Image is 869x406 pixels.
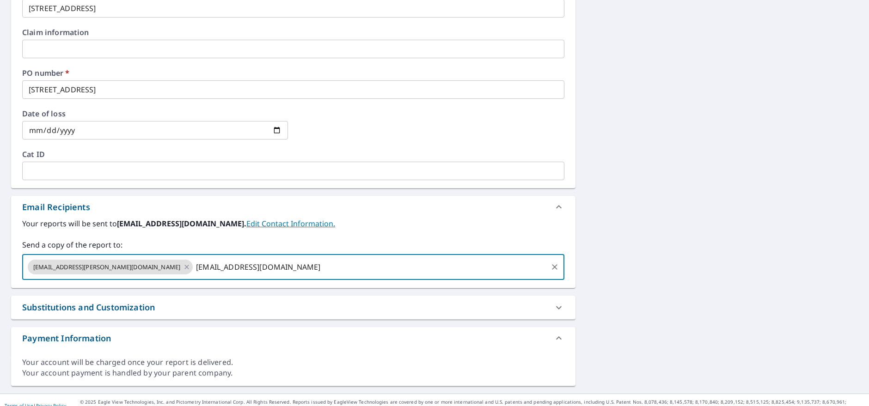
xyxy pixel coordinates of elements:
[11,196,575,218] div: Email Recipients
[22,218,564,229] label: Your reports will be sent to
[22,69,564,77] label: PO number
[22,332,111,345] div: Payment Information
[117,218,246,229] b: [EMAIL_ADDRESS][DOMAIN_NAME].
[548,261,561,273] button: Clear
[22,29,564,36] label: Claim information
[22,301,155,314] div: Substitutions and Customization
[28,260,193,274] div: [EMAIL_ADDRESS][PERSON_NAME][DOMAIN_NAME]
[22,239,564,250] label: Send a copy of the report to:
[11,327,575,349] div: Payment Information
[246,218,335,229] a: EditContactInfo
[22,151,564,158] label: Cat ID
[11,296,575,319] div: Substitutions and Customization
[28,263,186,272] span: [EMAIL_ADDRESS][PERSON_NAME][DOMAIN_NAME]
[22,368,564,378] div: Your account payment is handled by your parent company.
[22,357,564,368] div: Your account will be charged once your report is delivered.
[22,201,90,213] div: Email Recipients
[22,110,288,117] label: Date of loss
